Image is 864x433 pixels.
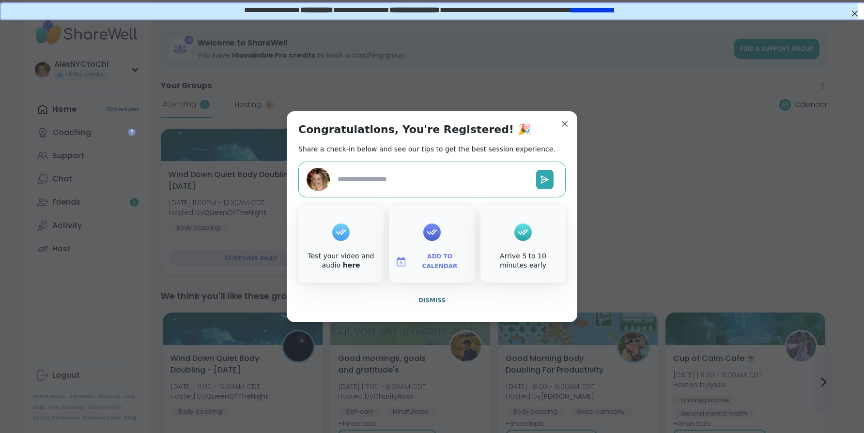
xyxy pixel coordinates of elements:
[395,256,407,268] img: ShareWell Logomark
[391,252,473,272] button: Add to Calendar
[300,252,382,270] div: Test your video and audio
[307,168,330,191] img: AlexNYCtoChi
[411,252,469,271] span: Add to Calendar
[298,123,531,136] h1: Congratulations, You're Registered! 🎉
[482,252,564,270] div: Arrive 5 to 10 minutes early
[298,290,566,311] button: Dismiss
[128,128,136,136] iframe: Spotlight
[298,144,555,154] h2: Share a check-in below and see our tips to get the best session experience.
[418,297,446,304] span: Dismiss
[343,261,360,269] a: here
